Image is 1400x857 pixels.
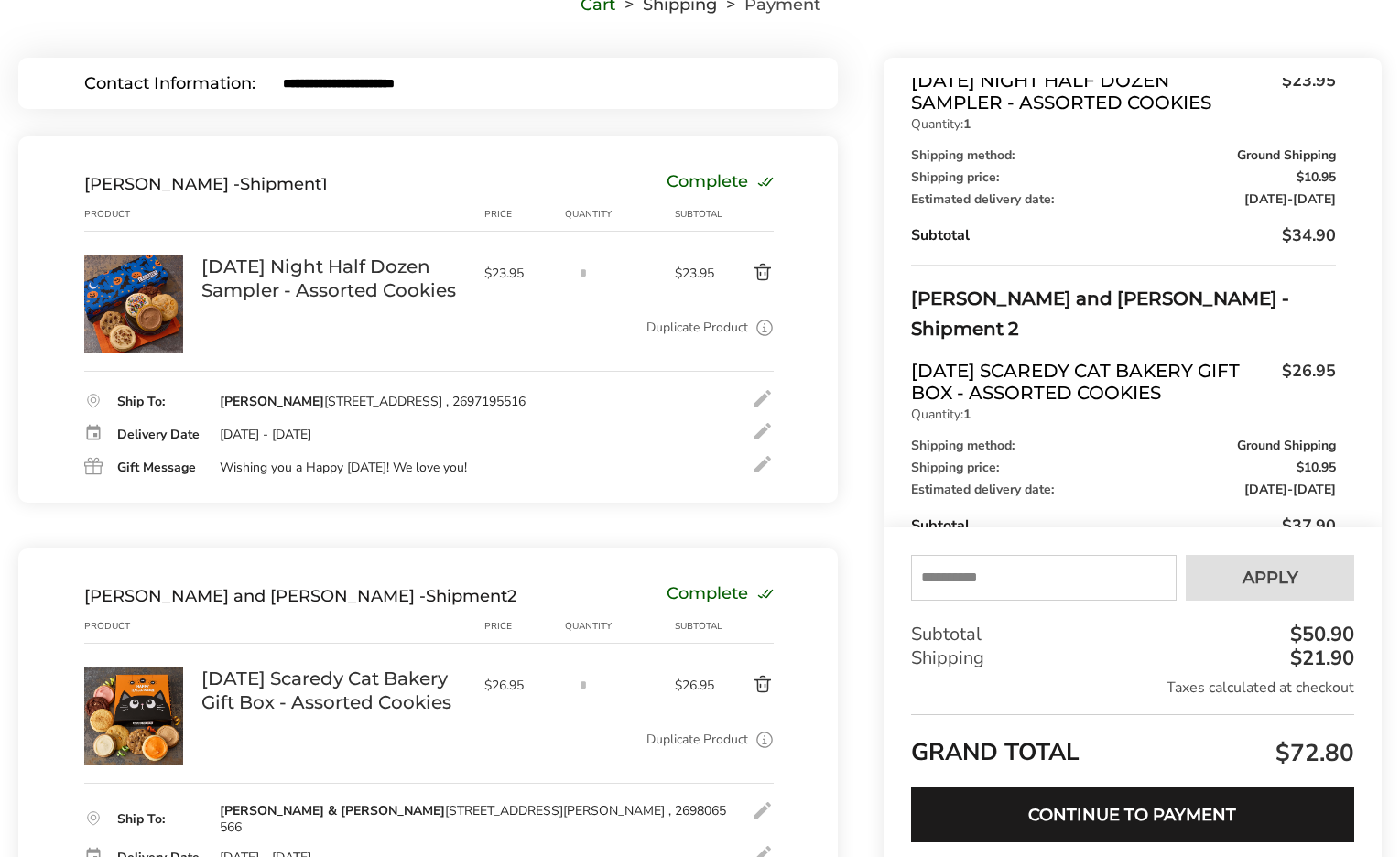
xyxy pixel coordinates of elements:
[675,619,720,634] div: Subtotal
[911,360,1273,404] span: [DATE] Scaredy Cat Bakery Gift Box - Assorted Cookies
[201,255,466,302] a: [DATE] Night Half Dozen Sampler - Assorted Cookies
[220,460,467,476] div: Wishing you a Happy [DATE]! We love you!
[911,461,1336,474] div: Shipping price:
[1244,193,1336,206] span: -
[1273,360,1336,399] span: $26.95
[667,174,774,194] div: Complete
[911,149,1336,162] div: Shipping method:
[1244,483,1336,496] span: -
[565,207,675,222] div: Quantity
[1244,481,1287,498] span: [DATE]
[720,262,774,284] button: Delete product
[220,803,732,836] div: [STREET_ADDRESS][PERSON_NAME] , 2698065566
[1297,461,1336,474] span: $10.95
[911,678,1354,698] div: Taxes calculated at checkout
[321,174,328,194] span: 1
[646,318,748,338] a: Duplicate Product
[911,118,1336,131] p: Quantity:
[84,619,201,634] div: Product
[911,483,1336,496] div: Estimated delivery date:
[1244,190,1287,208] span: [DATE]
[911,408,1336,421] p: Quantity:
[220,394,526,410] div: [STREET_ADDRESS] , 2697195516
[220,802,445,819] strong: [PERSON_NAME] & [PERSON_NAME]
[84,207,201,222] div: Product
[911,70,1273,114] span: [DATE] Night Half Dozen Sampler - Assorted Cookies
[1297,171,1336,184] span: $10.95
[565,667,602,703] input: Quantity input
[565,255,602,291] input: Quantity input
[84,174,240,194] span: [PERSON_NAME] -
[1186,555,1354,601] button: Apply
[911,70,1336,114] a: [DATE] Night Half Dozen Sampler - Assorted Cookies$23.95
[1293,481,1336,498] span: [DATE]
[484,619,565,634] div: Price
[220,427,311,443] div: [DATE] - [DATE]
[911,224,1336,246] div: Subtotal
[646,730,748,750] a: Duplicate Product
[911,287,1289,309] span: [PERSON_NAME] and [PERSON_NAME] -
[84,586,426,606] span: [PERSON_NAME] and [PERSON_NAME] -
[84,666,183,683] a: Halloween Scaredy Cat Bakery Gift Box - Assorted Cookies
[1293,190,1336,208] span: [DATE]
[117,813,201,826] div: Ship To:
[675,207,720,222] div: Subtotal
[84,255,183,353] img: Halloween Night Half Dozen Sampler - Assorted Cookies
[1271,737,1354,769] span: $72.80
[283,75,772,92] input: E-mail
[507,586,516,606] span: 2
[911,787,1354,842] button: Continue to Payment
[911,515,1336,537] div: Subtotal
[117,428,201,441] div: Delivery Date
[911,623,1354,646] div: Subtotal
[1286,648,1354,668] div: $21.90
[911,439,1336,452] div: Shipping method:
[117,461,201,474] div: Gift Message
[1243,570,1298,586] span: Apply
[201,667,466,714] a: [DATE] Scaredy Cat Bakery Gift Box - Assorted Cookies
[963,115,971,133] strong: 1
[84,586,516,606] div: Shipment
[484,677,556,694] span: $26.95
[484,265,556,282] span: $23.95
[675,265,720,282] span: $23.95
[911,714,1354,774] div: GRAND TOTAL
[117,396,201,408] div: Ship To:
[963,406,971,423] strong: 1
[84,667,183,765] img: Halloween Scaredy Cat Bakery Gift Box - Assorted Cookies
[1237,149,1336,162] span: Ground Shipping
[1286,624,1354,645] div: $50.90
[1273,70,1336,109] span: $23.95
[1282,224,1336,246] span: $34.90
[484,207,565,222] div: Price
[720,674,774,696] button: Delete product
[911,171,1336,184] div: Shipping price:
[675,677,720,694] span: $26.95
[84,174,328,194] div: Shipment
[220,393,324,410] strong: [PERSON_NAME]
[1237,439,1336,452] span: Ground Shipping
[911,284,1336,344] div: Shipment 2
[84,254,183,271] a: Halloween Night Half Dozen Sampler - Assorted Cookies
[667,586,774,606] div: Complete
[1282,515,1336,537] span: $37.90
[911,646,1354,670] div: Shipping
[911,193,1336,206] div: Estimated delivery date:
[565,619,675,634] div: Quantity
[84,75,283,92] div: Contact Information:
[911,360,1336,404] a: [DATE] Scaredy Cat Bakery Gift Box - Assorted Cookies$26.95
